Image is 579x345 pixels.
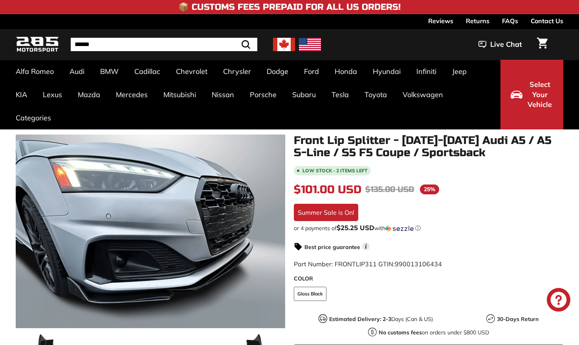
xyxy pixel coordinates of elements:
strong: Best price guarantee [304,244,360,251]
button: Live Chat [468,35,532,54]
strong: 30-Days Return [497,315,539,323]
a: Mitsubishi [156,83,204,106]
p: on orders under $800 USD [379,328,489,337]
a: Subaru [284,83,324,106]
img: Sezzle [385,225,414,232]
h1: Front Lip Splitter - [DATE]-[DATE] Audi A5 / A5 S-Line / S5 F5 Coupe / Sportsback [294,135,563,159]
a: Alfa Romeo [8,60,62,83]
a: Toyota [357,83,395,106]
h4: 📦 Customs Fees Prepaid for All US Orders! [178,2,401,12]
a: KIA [8,83,35,106]
span: 990013106434 [395,260,442,268]
a: Contact Us [531,14,563,28]
span: $135.00 USD [365,184,414,194]
label: COLOR [294,275,563,283]
button: Select Your Vehicle [500,60,563,129]
a: Dodge [259,60,296,83]
span: i [362,243,370,250]
a: Mercedes [108,83,156,106]
div: Summer Sale is On! [294,204,358,221]
a: Chrysler [215,60,259,83]
strong: Estimated Delivery: 2-3 [329,315,391,323]
a: Volkswagen [395,83,451,106]
div: or 4 payments of$25.25 USDwithSezzle Click to learn more about Sezzle [294,224,563,232]
a: Chevrolet [168,60,215,83]
a: Returns [466,14,489,28]
a: Jeep [444,60,475,83]
a: BMW [92,60,126,83]
a: Cadillac [126,60,168,83]
span: $25.25 USD [337,223,374,232]
a: Porsche [242,83,284,106]
a: Ford [296,60,327,83]
a: Hyundai [365,60,409,83]
a: Honda [327,60,365,83]
span: Part Number: FRONTLIP311 GTIN: [294,260,442,268]
a: Infiniti [409,60,444,83]
span: Live Chat [490,39,522,50]
a: Cart [532,31,552,58]
input: Search [71,38,257,51]
a: Reviews [428,14,453,28]
inbox-online-store-chat: Shopify online store chat [544,288,573,314]
a: Categories [8,106,59,129]
a: Audi [62,60,92,83]
span: Low stock - 2 items left [302,168,368,173]
a: Nissan [204,83,242,106]
span: Select Your Vehicle [526,79,553,110]
a: Lexus [35,83,70,106]
span: $101.00 USD [294,183,361,196]
div: or 4 payments of with [294,224,563,232]
a: Mazda [70,83,108,106]
img: Logo_285_Motorsport_areodynamics_components [16,35,59,54]
strong: No customs fees [379,329,422,336]
span: 25% [420,184,439,194]
a: FAQs [502,14,518,28]
a: Tesla [324,83,357,106]
p: Days (Can & US) [329,315,433,323]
